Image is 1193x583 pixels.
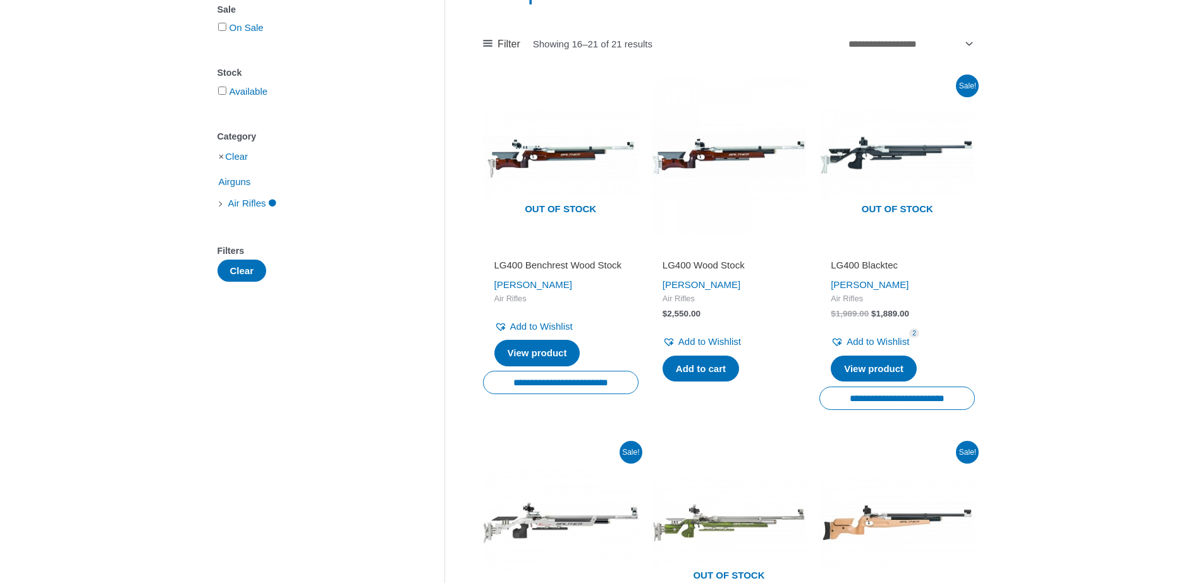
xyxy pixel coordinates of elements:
[494,241,627,256] iframe: Customer reviews powered by Trustpilot
[831,241,964,256] iframe: Customer reviews powered by Trustpilot
[847,336,909,347] span: Add to Wishlist
[217,176,252,186] a: Airguns
[494,279,572,290] a: [PERSON_NAME]
[956,441,979,464] span: Sale!
[217,260,267,282] button: Clear
[217,242,407,260] div: Filters
[663,279,740,290] a: [PERSON_NAME]
[217,171,252,193] span: Airguns
[217,64,407,82] div: Stock
[831,356,917,382] a: Read more about “LG400 Blacktec”
[651,78,807,234] img: LG400 Wood Stock
[229,22,264,33] a: On Sale
[663,259,795,272] h2: LG400 Wood Stock
[819,78,975,234] a: Out of stock
[663,259,795,276] a: LG400 Wood Stock
[831,294,964,304] span: Air Rifles
[831,259,964,276] a: LG400 Blacktec
[909,328,919,338] span: 2
[492,195,629,224] span: Out of stock
[663,356,739,382] a: Add to cart: “LG400 Wood Stock”
[663,241,795,256] iframe: Customer reviews powered by Trustpilot
[229,86,268,97] a: Available
[831,333,909,351] a: Add to Wishlist
[663,309,701,318] bdi: 2,550.00
[483,35,520,54] a: Filter
[227,193,267,214] span: Air Rifles
[510,321,573,332] span: Add to Wishlist
[663,294,795,304] span: Air Rifles
[829,195,965,224] span: Out of stock
[831,279,909,290] a: [PERSON_NAME]
[956,75,979,97] span: Sale!
[494,259,627,276] a: LG400 Benchrest Wood Stock
[217,128,407,146] div: Category
[494,318,573,335] a: Add to Wishlist
[533,39,652,49] p: Showing 16–21 of 21 results
[483,78,639,234] img: LG400 Benchrest Wood Stock
[483,78,639,234] a: Out of stock
[819,78,975,234] img: LG400 Blacktec
[678,336,741,347] span: Add to Wishlist
[831,309,836,318] span: $
[831,309,869,318] bdi: 1,989.00
[831,259,964,272] h2: LG400 Blacktec
[494,259,627,272] h2: LG400 Benchrest Wood Stock
[225,151,248,162] a: Clear
[663,309,668,318] span: $
[494,294,627,304] span: Air Rifles
[871,309,909,318] bdi: 1,889.00
[218,23,226,31] input: On Sale
[227,197,278,208] a: Air Rifles
[494,340,580,366] a: Read more about “LG400 Benchrest Wood Stock”
[218,87,226,95] input: Available
[498,35,520,54] span: Filter
[844,33,976,54] select: Shop order
[871,309,876,318] span: $
[620,441,642,464] span: Sale!
[217,1,407,19] div: Sale
[663,333,741,351] a: Add to Wishlist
